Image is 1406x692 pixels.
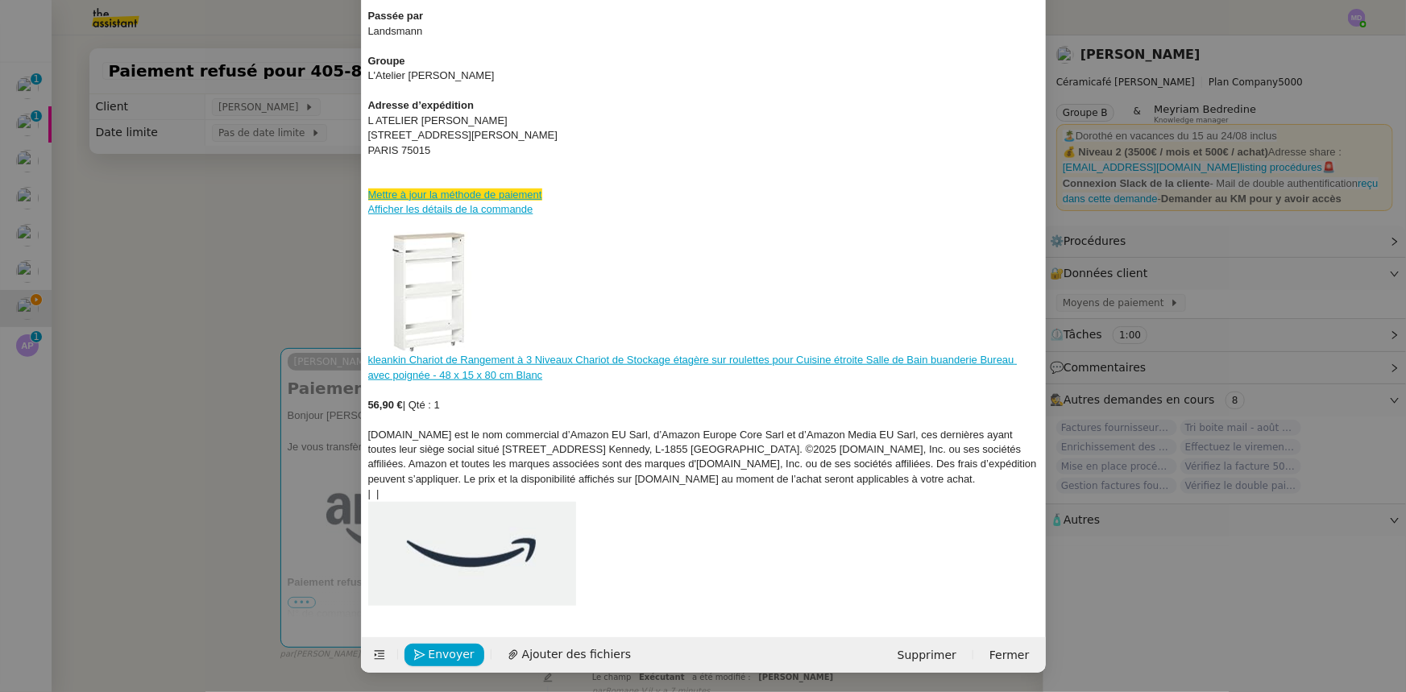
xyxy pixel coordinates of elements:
img: Smile_Logo_Light._BG240,242,242_.png [368,502,576,606]
div: PARIS 75015 [368,143,1039,158]
a: kleankin Chariot de Rangement à 3 Niveaux Chariot de Stockage étagère sur roulettes pour Cuisine ... [368,354,1018,380]
a: Afficher les détails de la commande [368,203,533,215]
img: 31Eaimv+pAL._SS150_.jpg [368,232,489,353]
strong: Adresse d’expédition [368,99,474,111]
button: Supprimer [888,644,966,666]
button: Envoyer [404,644,484,666]
strong: Passée par [368,10,424,22]
a: Mettre à jour la méthode de paiement [368,189,542,201]
strong: Groupe [368,55,405,67]
span: Supprimer [898,646,956,665]
div: [STREET_ADDRESS][PERSON_NAME] [368,128,1039,143]
span: Fermer [989,646,1029,665]
button: Fermer [980,644,1039,666]
div: | | [368,487,1039,501]
div: [DOMAIN_NAME] est le nom commercial d’Amazon EU Sarl, d’Amazon Europe Core Sarl et d’Amazon Media... [368,428,1039,487]
span: Envoyer [429,645,475,664]
strong: 56,90 € [368,399,403,411]
button: Ajouter des fichiers [498,644,641,666]
div: L'Atelier [PERSON_NAME] [368,68,1039,83]
div: | Qté : 1 [368,398,1039,412]
div: L ATELIER [PERSON_NAME] [368,114,1039,128]
div: Landsmann [368,24,1039,39]
span: Ajouter des fichiers [522,645,631,664]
